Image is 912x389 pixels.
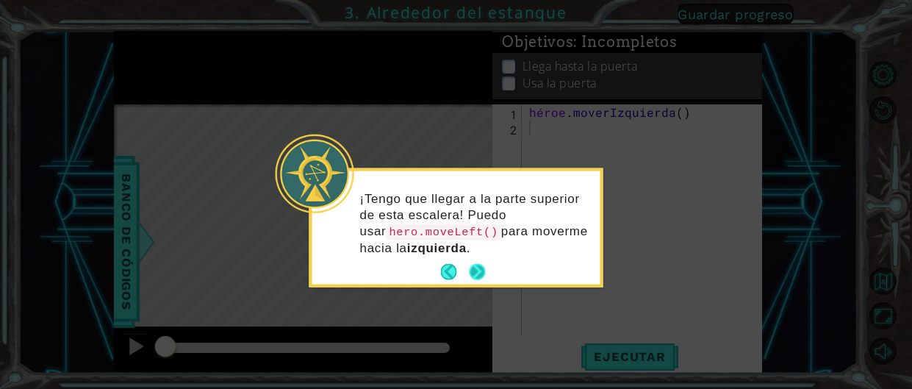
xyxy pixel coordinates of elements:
code: hero.moveLeft() [386,224,500,240]
font: ¡Tengo que llegar a la parte superior de esta escalera! Puedo usar [360,191,580,238]
button: Próximo [469,264,485,280]
button: Atrás [441,264,470,280]
font: . [467,240,470,254]
font: para moverme hacia la [360,224,588,254]
font: izquierda [407,240,467,254]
